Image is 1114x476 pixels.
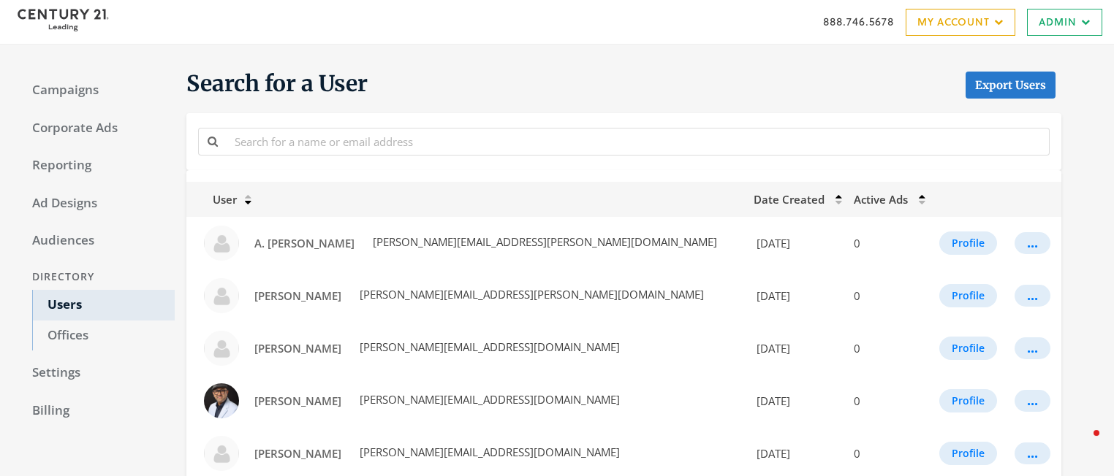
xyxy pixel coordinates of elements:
[845,322,928,375] td: 0
[245,388,351,415] a: [PERSON_NAME]
[939,231,997,255] button: Profile
[1015,442,1050,464] button: ...
[254,341,341,356] span: [PERSON_NAME]
[18,358,175,388] a: Settings
[245,440,351,467] a: [PERSON_NAME]
[845,269,928,322] td: 0
[1015,285,1050,307] button: ...
[186,69,368,99] span: Search for a User
[1027,400,1038,402] div: ...
[854,192,908,207] span: Active Ads
[1015,390,1050,412] button: ...
[745,375,846,427] td: [DATE]
[254,446,341,461] span: [PERSON_NAME]
[204,383,239,418] img: Aamir Khan profile
[357,445,620,459] span: [PERSON_NAME][EMAIL_ADDRESS][DOMAIN_NAME]
[18,150,175,181] a: Reporting
[12,4,116,40] img: Adwerx
[245,283,351,310] a: [PERSON_NAME]
[845,217,928,269] td: 0
[939,337,997,360] button: Profile
[32,290,175,320] a: Users
[357,339,620,354] span: [PERSON_NAME][EMAIL_ADDRESS][DOMAIN_NAME]
[1027,242,1038,244] div: ...
[357,392,620,407] span: [PERSON_NAME][EMAIL_ADDRESS][DOMAIN_NAME]
[1015,337,1050,359] button: ...
[1027,9,1102,36] a: Admin
[18,113,175,144] a: Corporate Ads
[204,436,239,471] img: Aamir Rathod profile
[939,389,997,412] button: Profile
[226,128,1050,155] input: Search for a name or email address
[18,75,175,106] a: Campaigns
[32,320,175,351] a: Offices
[1064,426,1099,461] iframe: Intercom live chat
[204,331,239,366] img: Aamir Iqbal profile
[1027,348,1038,349] div: ...
[18,264,175,291] div: Directory
[966,72,1056,99] a: Export Users
[1015,232,1050,254] button: ...
[18,188,175,219] a: Ad Designs
[204,278,239,313] img: Aalia Saheed profile
[906,9,1015,36] a: My Account
[370,234,717,249] span: [PERSON_NAME][EMAIL_ADDRESS][PERSON_NAME][DOMAIN_NAME]
[845,375,928,427] td: 0
[18,396,175,426] a: Billing
[357,287,704,302] span: [PERSON_NAME][EMAIL_ADDRESS][PERSON_NAME][DOMAIN_NAME]
[245,335,351,362] a: [PERSON_NAME]
[939,284,997,307] button: Profile
[745,269,846,322] td: [DATE]
[245,230,364,257] a: A. [PERSON_NAME]
[745,217,846,269] td: [DATE]
[823,14,894,29] a: 888.746.5678
[254,394,341,408] span: [PERSON_NAME]
[195,192,237,207] span: User
[208,136,218,147] i: Search for a name or email address
[204,226,239,261] img: A. Diane Poulton profile
[1027,453,1038,454] div: ...
[939,442,997,465] button: Profile
[254,288,341,303] span: [PERSON_NAME]
[754,192,825,207] span: Date Created
[18,226,175,256] a: Audiences
[254,236,355,250] span: A. [PERSON_NAME]
[745,322,846,375] td: [DATE]
[1027,295,1038,296] div: ...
